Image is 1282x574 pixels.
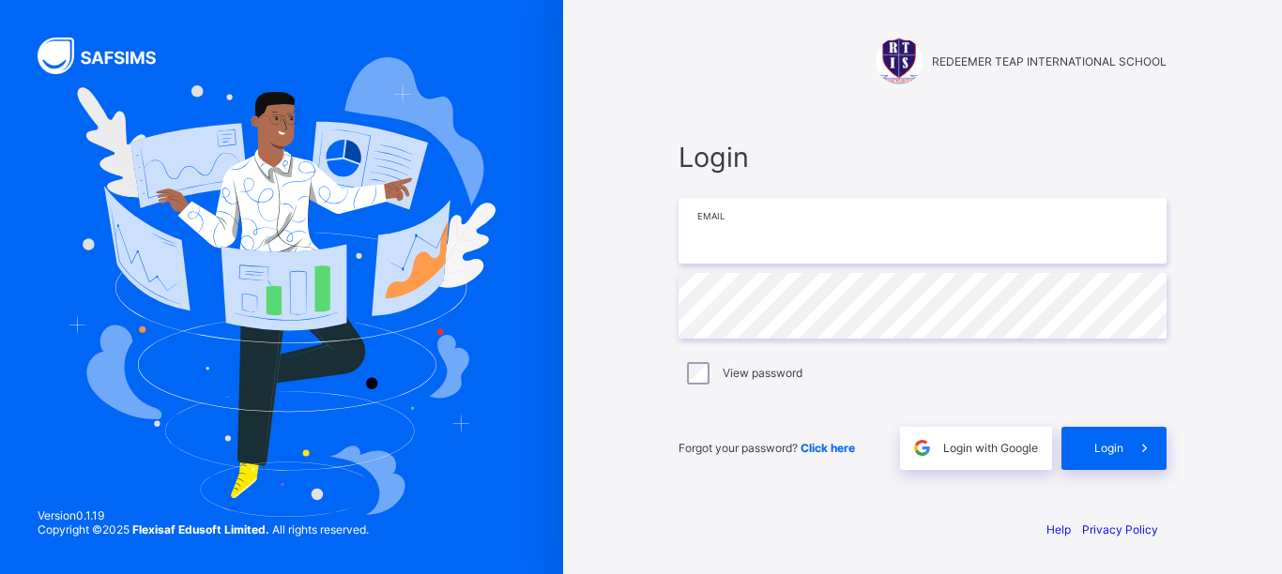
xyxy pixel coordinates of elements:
[679,141,1167,174] span: Login
[38,522,369,536] span: Copyright © 2025 All rights reserved.
[932,54,1167,68] span: REDEEMER TEAP INTERNATIONAL SCHOOL
[723,366,802,380] label: View password
[38,38,178,74] img: SAFSIMS Logo
[1046,522,1071,536] a: Help
[801,441,855,455] a: Click here
[1082,522,1158,536] a: Privacy Policy
[911,437,933,459] img: google.396cfc9801f0270233282035f929180a.svg
[1094,441,1123,455] span: Login
[68,57,495,517] img: Hero Image
[943,441,1038,455] span: Login with Google
[38,508,369,522] span: Version 0.1.19
[132,522,269,536] strong: Flexisaf Edusoft Limited.
[679,441,855,455] span: Forgot your password?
